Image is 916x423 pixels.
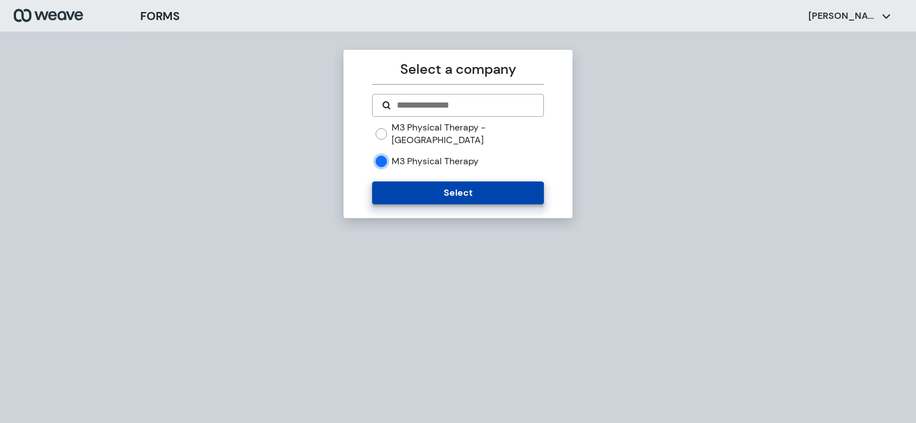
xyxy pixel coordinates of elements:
[392,155,479,168] label: M3 Physical Therapy
[372,59,543,80] p: Select a company
[808,10,877,22] p: [PERSON_NAME]
[372,181,543,204] button: Select
[396,98,534,112] input: Search
[392,121,543,146] label: M3 Physical Therapy - [GEOGRAPHIC_DATA]
[140,7,180,25] h3: FORMS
